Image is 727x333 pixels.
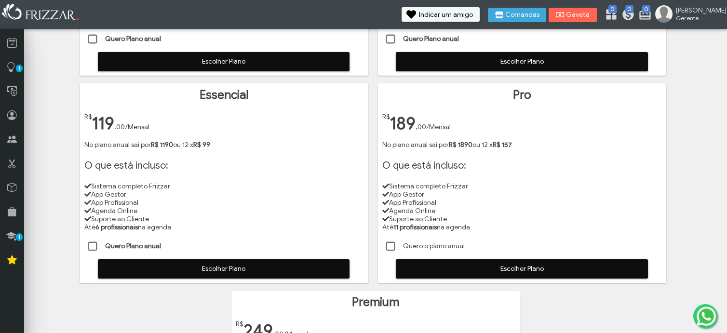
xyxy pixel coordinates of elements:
strong: R$ 1890 [449,141,472,149]
span: Quero o plano anual [403,242,465,250]
button: Escolher Plano [396,259,647,279]
span: Comandas [505,12,539,18]
span: ,00 [416,123,426,131]
a: 0 [605,8,614,23]
h1: Premium [236,295,515,309]
li: Agenda Online [84,207,364,215]
h1: O que está incluso: [382,160,662,172]
h1: O que está incluso: [84,160,364,172]
span: R$ [84,113,92,121]
span: [PERSON_NAME] [676,6,719,14]
span: Escolher Plano [105,262,343,276]
span: Escolher Plano [403,54,641,69]
strong: Quero Plano anual [105,242,161,250]
a: [PERSON_NAME] Gerente [655,5,722,25]
span: Gaveta [566,12,590,18]
span: Gerente [676,14,719,22]
li: Sistema completo Frizzar [84,182,364,190]
li: App Gestor [84,190,364,199]
li: App Profissional [382,199,662,207]
span: 0 [608,5,617,13]
button: Gaveta [549,8,597,22]
span: /Mensal [125,123,149,131]
p: No plano anual sai por ou 12 x [382,141,662,149]
li: Sistema completo Frizzar [382,182,662,190]
button: Escolher Plano [396,52,647,71]
span: 189 [390,113,416,134]
span: R$ [382,113,390,121]
button: Indicar um amigo [402,7,480,22]
strong: Quero Plano anual [105,35,161,43]
li: Suporte ao Cliente [382,215,662,223]
button: Escolher Plano [98,259,350,279]
strong: 6 profissionais [95,223,138,231]
h1: Essencial [84,88,364,102]
span: 1 [16,233,23,241]
strong: R$ 157 [493,141,512,149]
strong: R$ 99 [193,141,210,149]
span: 1 [16,65,23,72]
button: Comandas [488,8,546,22]
span: 119 [92,113,114,134]
span: Indicar um amigo [419,12,473,18]
a: 0 [621,8,631,23]
li: App Profissional [84,199,364,207]
span: /Mensal [426,123,451,131]
li: Suporte ao Cliente [84,215,364,223]
span: 0 [642,5,650,13]
span: R$ [236,320,243,328]
img: whatsapp.png [695,305,718,328]
li: Até na agenda [84,223,364,231]
li: Agenda Online [382,207,662,215]
span: Escolher Plano [403,262,641,276]
span: Escolher Plano [105,54,343,69]
li: Até na agenda [382,223,662,231]
strong: R$ 1190 [151,141,173,149]
p: No plano anual sai por ou 12 x [84,141,364,149]
li: App Gestor [382,190,662,199]
h1: Pro [382,88,662,102]
strong: 11 profissionais [393,223,437,231]
a: 0 [638,8,648,23]
span: 0 [625,5,633,13]
span: ,00 [114,123,125,131]
strong: Quero Plano anual [403,35,459,43]
button: Escolher Plano [98,52,350,71]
